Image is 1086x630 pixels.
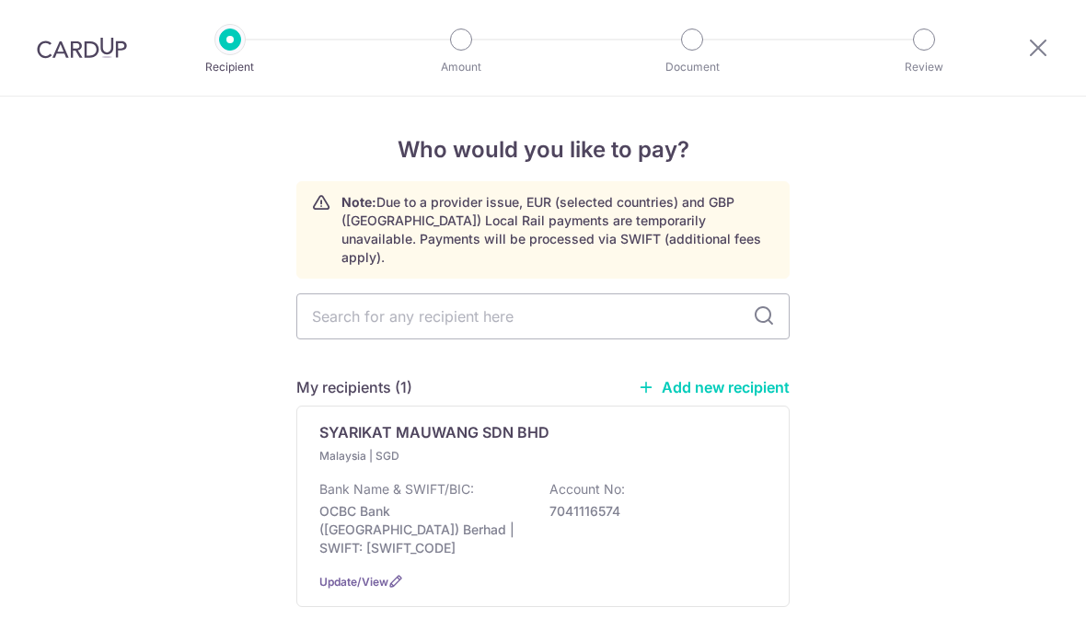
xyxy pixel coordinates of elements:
[393,58,529,76] p: Amount
[319,502,526,557] p: OCBC Bank ([GEOGRAPHIC_DATA]) Berhad | SWIFT: [SWIFT_CODE]
[162,58,298,76] p: Recipient
[549,480,625,498] p: Account No:
[624,58,760,76] p: Document
[319,575,388,589] a: Update/View
[319,421,549,443] p: SYARIKAT MAUWANG SDN BHD
[341,193,774,267] p: Due to a provider issue, EUR (selected countries) and GBP ([GEOGRAPHIC_DATA]) Local Rail payments...
[638,378,790,396] a: Add new recipient
[296,376,412,398] h5: My recipients (1)
[341,194,376,210] strong: Note:
[296,293,790,339] input: Search for any recipient here
[319,447,537,465] p: Malaysia | SGD
[856,58,992,76] p: Review
[319,480,474,498] p: Bank Name & SWIFT/BIC:
[296,133,790,166] h4: Who would you like to pay?
[549,502,756,521] p: 7041116574
[37,37,127,59] img: CardUp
